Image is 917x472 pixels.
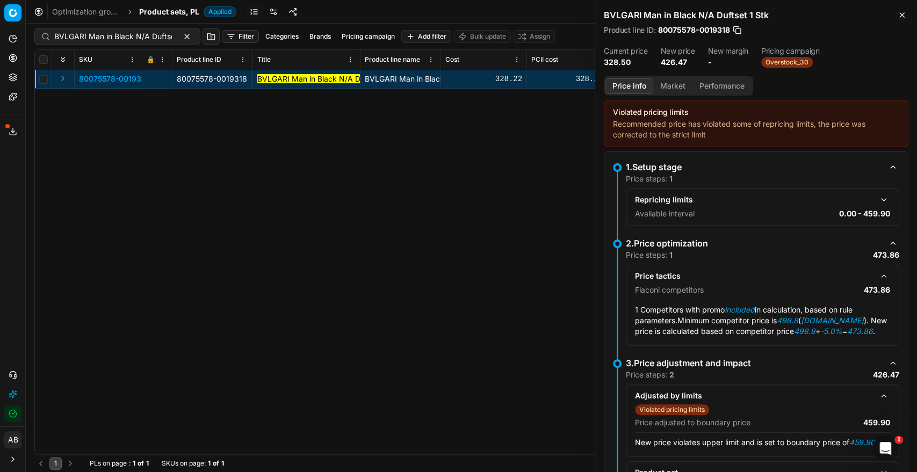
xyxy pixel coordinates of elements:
[79,55,92,64] span: SKU
[261,30,303,43] button: Categories
[90,459,149,468] div: :
[221,459,224,468] strong: 1
[635,417,750,428] p: Price adjusted to boundary price
[208,459,211,468] strong: 1
[635,390,873,401] div: Adjusted by limits
[4,431,21,448] button: AB
[626,357,882,369] div: 3.Price adjustment and impact
[257,55,271,64] span: Title
[305,30,335,43] button: Brands
[635,305,853,325] span: 1 Competitors with promo in calculation, based on rule parameters.
[604,9,908,21] h2: BVLGARI Man in Black N/A Duftset 1 Stk
[257,74,400,83] mark: BVLGARI Man in Black N/A Duftset 1 Stk
[604,26,655,34] span: Product line ID :
[761,57,813,68] span: Overstock_30
[849,438,875,447] em: 459.90
[604,47,647,55] dt: Current price
[873,369,899,380] p: 426.47
[669,174,673,183] strong: 1
[213,459,219,468] strong: of
[692,78,752,94] button: Performance
[635,271,873,281] div: Price tactics
[635,316,887,336] span: Minimum competitor price is ( ). New price is calculated based on competitor price + = .
[5,432,21,448] span: AB
[639,405,705,414] p: Violated pricing limits
[365,74,436,84] div: BVLGARI Man in Black N/A Duftset 1 Stk
[90,459,127,468] span: PLs on page
[761,47,819,55] dt: Pricing campaign
[626,237,882,250] div: 2.Price optimization
[801,316,864,325] em: [DOMAIN_NAME]
[531,55,558,64] span: PCII cost
[894,435,903,444] span: 1
[56,53,69,66] button: Expand all
[863,417,890,428] p: 459.90
[365,55,420,64] span: Product line name
[725,305,755,314] em: included
[147,55,155,64] span: 🔒
[52,6,121,17] a: Optimization groups
[79,74,149,84] button: 80075578-0019318
[707,57,748,68] dd: -
[177,55,221,64] span: Product line ID
[34,457,47,470] button: Go to previous page
[635,285,704,295] p: Flaconi competitors
[34,457,77,470] nav: pagination
[864,285,890,295] p: 473.86
[613,107,899,118] div: Violated pricing limits
[707,47,748,55] dt: New margin
[222,30,259,43] button: Filter
[626,369,674,380] p: Price steps:
[162,459,206,468] span: SKUs on page :
[820,326,842,336] em: -5.0%
[204,6,236,17] span: Applied
[635,438,875,447] span: New price violates upper limit and is set to boundary price of
[872,435,898,461] iframe: Intercom live chat
[453,30,511,43] button: Bulk update
[626,161,882,173] div: 1.Setup stage
[777,316,798,325] em: 498.8
[146,459,149,468] strong: 1
[669,250,673,259] strong: 1
[513,30,555,43] button: Assign
[626,250,673,260] p: Price steps:
[873,250,899,260] p: 473.86
[49,457,62,470] button: 1
[54,31,172,42] input: Search by SKU or title
[133,459,135,468] strong: 1
[653,78,692,94] button: Market
[401,30,451,43] button: Add filter
[794,326,815,336] em: 498.8
[445,74,522,84] div: 328.22
[660,47,695,55] dt: New price
[635,208,695,219] p: Available interval
[531,74,603,84] div: 328.22
[64,457,77,470] button: Go to next page
[626,173,673,184] p: Price steps:
[839,208,890,219] p: 0.00 - 459.90
[613,119,899,140] div: Recommended price has violated some of repricing limits, the price was corrected to the strict limit
[56,72,69,85] button: Expand
[139,6,199,17] span: Product sets, PL
[605,78,653,94] button: Price info
[138,459,144,468] strong: of
[177,74,248,84] div: 80075578-0019318
[669,370,674,379] strong: 2
[658,25,730,35] span: 80075578-0019318
[445,55,459,64] span: Cost
[139,6,236,17] span: Product sets, PLApplied
[337,30,399,43] button: Pricing campaign
[847,326,873,336] em: 473.86
[52,6,236,17] nav: breadcrumb
[635,194,873,205] div: Repricing limits
[604,57,647,68] dd: 328.50
[660,57,695,68] dd: 426.47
